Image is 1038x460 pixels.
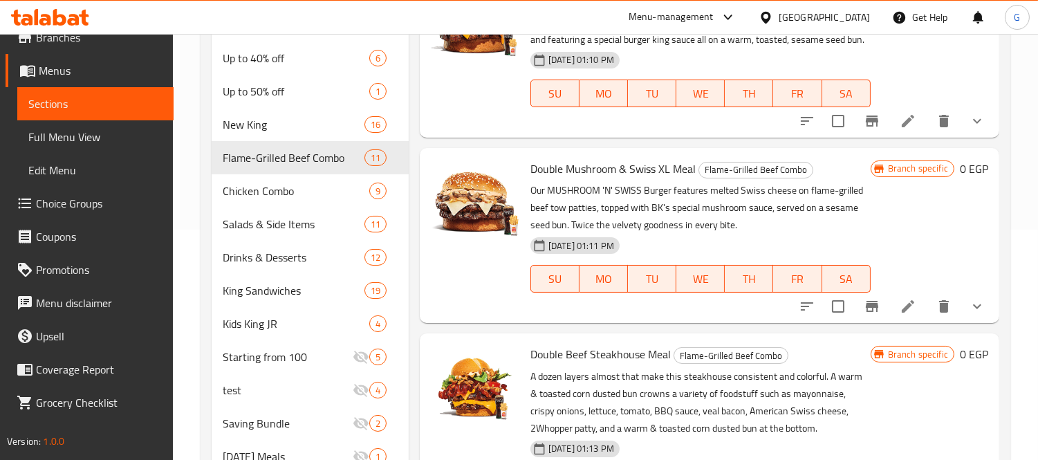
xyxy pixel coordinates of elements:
[779,269,816,289] span: FR
[364,116,387,133] div: items
[369,183,387,199] div: items
[698,162,813,178] div: Flame-Grilled Beef Combo
[28,95,163,112] span: Sections
[674,348,788,364] span: Flame-Grilled Beef Combo
[365,284,386,297] span: 19
[585,84,622,104] span: MO
[223,415,353,432] span: Saving Bundle
[537,269,574,289] span: SU
[824,107,853,136] span: Select to update
[369,382,387,398] div: items
[369,83,387,100] div: items
[790,104,824,138] button: sort-choices
[431,159,519,248] img: Double Mushroom & Swiss XL Meal
[822,265,871,293] button: SA
[223,282,364,299] span: King Sandwiches
[370,384,386,397] span: 4
[674,347,788,364] div: Flame-Grilled Beef Combo
[530,344,671,365] span: Double Beef Steakhouse Meal
[629,9,714,26] div: Menu-management
[212,208,409,241] div: Salads & Side Items11
[370,52,386,65] span: 6
[900,298,916,315] a: Edit menu item
[353,415,369,432] svg: Inactive section
[676,80,725,107] button: WE
[365,218,386,231] span: 11
[28,162,163,178] span: Edit Menu
[585,269,622,289] span: MO
[828,84,865,104] span: SA
[6,320,174,353] a: Upsell
[43,432,64,450] span: 1.0.0
[223,149,364,166] span: Flame-Grilled Beef Combo
[628,80,676,107] button: TU
[17,154,174,187] a: Edit Menu
[36,361,163,378] span: Coverage Report
[530,368,871,437] p: A dozen layers almost that make this steakhouse consistent and colorful. A warm & toasted corn du...
[370,417,386,430] span: 2
[927,104,961,138] button: delete
[960,344,988,364] h6: 0 EGP
[543,442,620,455] span: [DATE] 01:13 PM
[370,318,386,331] span: 4
[364,216,387,232] div: items
[36,261,163,278] span: Promotions
[530,158,696,179] span: Double Mushroom & Swiss XL Meal
[212,407,409,440] div: Saving Bundle2
[6,353,174,386] a: Coverage Report
[682,269,719,289] span: WE
[364,282,387,299] div: items
[223,183,369,199] div: Chicken Combo
[682,84,719,104] span: WE
[730,269,768,289] span: TH
[212,174,409,208] div: Chicken Combo9
[369,415,387,432] div: items
[779,10,870,25] div: [GEOGRAPHIC_DATA]
[961,104,994,138] button: show more
[828,269,865,289] span: SA
[223,50,369,66] span: Up to 40% off
[628,265,676,293] button: TU
[790,290,824,323] button: sort-choices
[365,118,386,131] span: 16
[212,42,409,75] div: Up to 40% off6
[36,394,163,411] span: Grocery Checklist
[725,265,773,293] button: TH
[223,216,364,232] span: Salads & Side Items
[17,87,174,120] a: Sections
[223,349,353,365] span: Starting from 100
[969,113,985,129] svg: Show Choices
[725,80,773,107] button: TH
[223,249,364,266] div: Drinks & Desserts
[353,382,369,398] svg: Inactive section
[364,249,387,266] div: items
[223,116,364,133] div: New King
[633,84,671,104] span: TU
[369,315,387,332] div: items
[822,80,871,107] button: SA
[223,382,353,398] span: test
[364,149,387,166] div: items
[212,340,409,374] div: Starting from 1005
[212,108,409,141] div: New King16
[6,220,174,253] a: Coupons
[223,315,369,332] span: Kids King JR
[676,265,725,293] button: WE
[773,80,822,107] button: FR
[730,84,768,104] span: TH
[212,274,409,307] div: King Sandwiches19
[543,53,620,66] span: [DATE] 01:10 PM
[855,104,889,138] button: Branch-specific-item
[633,269,671,289] span: TU
[824,292,853,321] span: Select to update
[28,129,163,145] span: Full Menu View
[212,141,409,174] div: Flame-Grilled Beef Combo11
[6,54,174,87] a: Menus
[6,386,174,419] a: Grocery Checklist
